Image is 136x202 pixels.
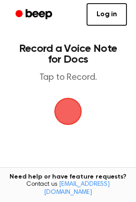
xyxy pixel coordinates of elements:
[44,181,110,196] a: [EMAIL_ADDRESS][DOMAIN_NAME]
[87,3,127,26] a: Log in
[16,43,120,65] h1: Record a Voice Note for Docs
[5,181,131,197] span: Contact us
[54,98,82,125] img: Beep Logo
[9,6,60,23] a: Beep
[16,72,120,83] p: Tap to Record.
